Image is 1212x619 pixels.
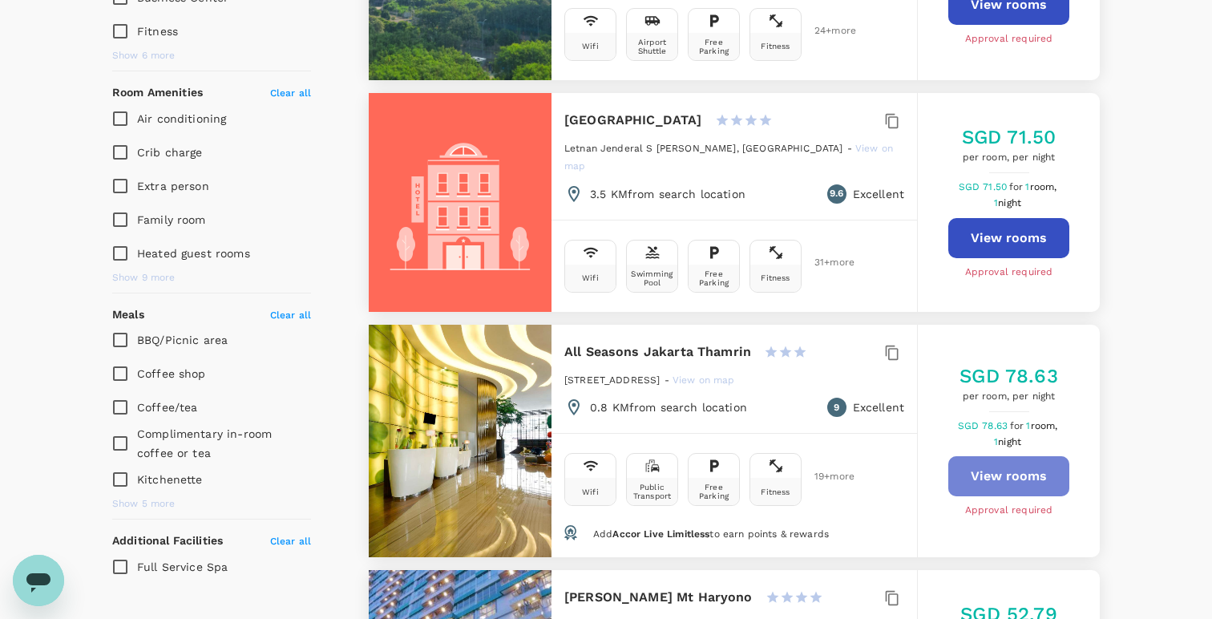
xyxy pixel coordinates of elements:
[834,400,839,416] span: 9
[137,112,226,125] span: Air conditioning
[612,528,709,540] span: Accor Live Limitless
[112,270,176,286] span: Show 9 more
[112,532,223,550] h6: Additional Facilities
[137,560,228,573] span: Full Service Spa
[630,38,674,55] div: Airport Shuttle
[692,38,736,55] div: Free Parking
[814,26,838,36] span: 24 + more
[959,363,1057,389] h5: SGD 78.63
[137,146,203,159] span: Crib charge
[761,273,790,282] div: Fitness
[853,186,904,202] p: Excellent
[692,269,736,287] div: Free Parking
[564,143,893,172] span: View on map
[673,374,735,386] span: View on map
[137,247,250,260] span: Heated guest rooms
[761,42,790,51] div: Fitness
[137,427,272,459] span: Complimentary in-room coffee or tea
[112,306,144,324] h6: Meals
[137,367,206,380] span: Coffee shop
[847,143,855,154] span: -
[814,257,838,268] span: 31 + more
[692,483,736,500] div: Free Parking
[965,265,1053,281] span: Approval required
[994,436,1024,447] span: 1
[564,374,660,386] span: [STREET_ADDRESS]
[564,109,702,131] h6: [GEOGRAPHIC_DATA]
[959,181,1009,192] span: SGD 71.50
[665,374,673,386] span: -
[998,436,1021,447] span: night
[590,186,745,202] p: 3.5 KM from search location
[137,334,228,346] span: BBQ/Picnic area
[112,48,176,64] span: Show 6 more
[630,483,674,500] div: Public Transport
[965,31,1053,47] span: Approval required
[564,341,751,363] h6: All Seasons Jakarta Thamrin
[1030,181,1057,192] span: room,
[137,213,206,226] span: Family room
[1025,181,1059,192] span: 1
[270,309,311,321] span: Clear all
[593,528,829,540] span: Add to earn points & rewards
[1026,420,1060,431] span: 1
[582,42,599,51] div: Wifi
[1031,420,1058,431] span: room,
[582,273,599,282] div: Wifi
[965,503,1053,519] span: Approval required
[1009,181,1025,192] span: for
[994,197,1024,208] span: 1
[270,87,311,99] span: Clear all
[137,473,203,486] span: Kitchenette
[998,197,1021,208] span: night
[270,536,311,547] span: Clear all
[564,586,753,609] h6: [PERSON_NAME] Mt Haryono
[137,180,209,192] span: Extra person
[948,218,1069,258] button: View rooms
[137,25,178,38] span: Fitness
[13,555,64,606] iframe: Button to launch messaging window
[830,186,843,202] span: 9.6
[761,488,790,496] div: Fitness
[1010,420,1026,431] span: for
[564,141,893,172] a: View on map
[112,496,176,512] span: Show 5 more
[814,471,838,482] span: 19 + more
[137,401,198,414] span: Coffee/tea
[962,150,1056,166] span: per room, per night
[948,456,1069,496] button: View rooms
[590,399,747,415] p: 0.8 KM from search location
[112,84,203,102] h6: Room Amenities
[630,269,674,287] div: Swimming Pool
[582,488,599,496] div: Wifi
[962,124,1056,150] h5: SGD 71.50
[673,373,735,386] a: View on map
[564,143,843,154] span: Letnan Jenderal S [PERSON_NAME], [GEOGRAPHIC_DATA]
[853,399,904,415] p: Excellent
[959,389,1057,405] span: per room, per night
[958,420,1010,431] span: SGD 78.63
